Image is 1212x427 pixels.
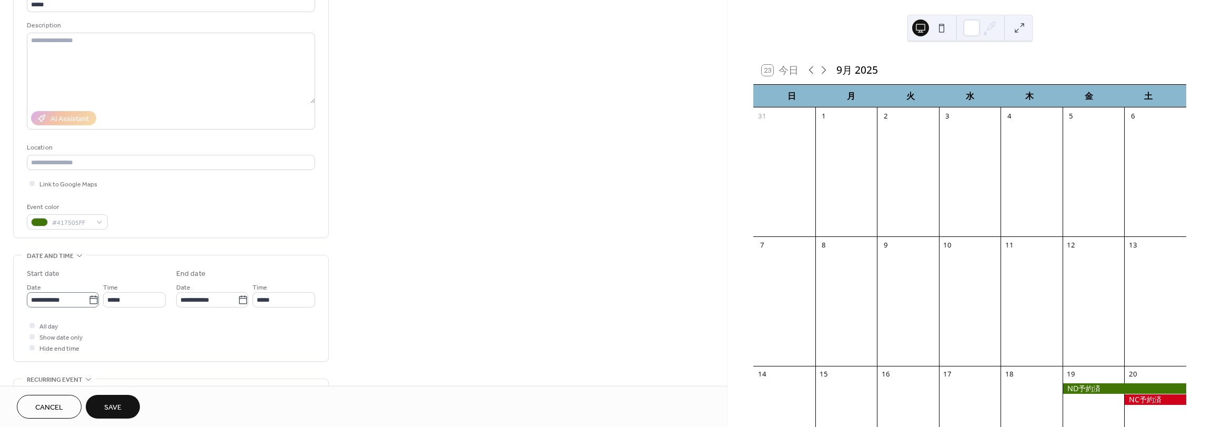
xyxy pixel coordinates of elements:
[39,321,58,332] span: All day
[39,179,97,190] span: Link to Google Maps
[104,402,122,413] span: Save
[757,370,767,379] div: 14
[27,269,59,280] div: Start date
[1005,111,1014,121] div: 4
[943,241,952,250] div: 10
[27,20,313,31] div: Description
[757,241,767,250] div: 7
[252,282,267,293] span: Time
[27,251,74,262] span: Date and time
[27,142,313,153] div: Location
[819,241,829,250] div: 8
[757,111,767,121] div: 31
[1066,241,1076,250] div: 12
[27,282,41,293] span: Date
[1063,383,1186,394] div: ND予約済
[35,402,63,413] span: Cancel
[1066,370,1076,379] div: 19
[999,85,1059,107] div: 木
[1005,370,1014,379] div: 18
[39,343,79,354] span: Hide end time
[1128,370,1138,379] div: 20
[1066,111,1076,121] div: 5
[52,217,91,229] span: #417505FF
[881,111,891,121] div: 2
[103,282,118,293] span: Time
[819,370,829,379] div: 15
[762,85,821,107] div: 日
[27,374,83,385] span: Recurring event
[86,395,140,419] button: Save
[176,269,206,280] div: End date
[27,202,106,213] div: Event color
[1128,111,1138,121] div: 6
[881,85,940,107] div: 火
[17,395,82,419] button: Cancel
[819,111,829,121] div: 1
[1118,85,1178,107] div: 土
[943,370,952,379] div: 17
[39,332,83,343] span: Show date only
[1005,241,1014,250] div: 11
[836,63,878,78] div: 9月 2025
[940,85,999,107] div: 水
[943,111,952,121] div: 3
[176,282,190,293] span: Date
[1059,85,1118,107] div: 金
[881,370,891,379] div: 16
[1128,241,1138,250] div: 13
[821,85,881,107] div: 月
[1124,394,1186,405] div: NC予約済
[881,241,891,250] div: 9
